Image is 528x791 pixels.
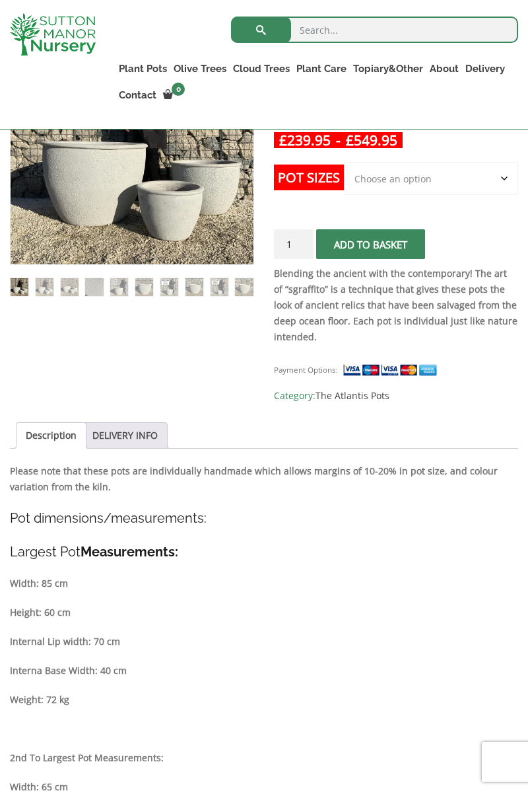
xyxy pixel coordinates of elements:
strong: Please note that these pots are individually handmade which allows margins of 10-20% in pot size,... [10,465,498,493]
strong: Weight: 72 kg [10,693,69,706]
a: Delivery [462,59,508,78]
img: The Tam Coc Atlantis Shades Of White Plant Pots - Image 6 [135,278,153,296]
img: The Tam Coc Atlantis Shades Of White Plant Pots - Image 4 [85,278,103,296]
a: The Atlantis Pots [315,389,389,402]
input: Product quantity [274,229,313,259]
bdi: 239.95 [279,131,331,149]
img: The Tam Coc Atlantis Shades Of White Plant Pots - Image 3 [61,278,79,296]
strong: Interna Base Width: 40 cm [10,664,127,677]
ins: - [274,132,403,148]
a: Contact [115,86,160,104]
a: Plant Care [293,59,350,78]
span: £ [346,131,354,149]
strong: Blending the ancient with the contemporary! The art of “sgraffito” is a technique that gives thes... [274,267,517,343]
img: The Tam Coc Atlantis Shades Of White Plant Pots - Image 10 [235,278,253,296]
strong: Measurements: [81,544,178,560]
small: Payment Options: [274,365,338,375]
button: Add to basket [316,229,425,259]
h4: Pot dimensions/measurements: [10,508,518,529]
a: Cloud Trees [230,59,293,78]
img: payment supported [343,363,442,377]
span: £ [279,131,287,149]
strong: Internal Lip width: 70 cm [10,635,120,648]
a: Topiary&Other [350,59,426,78]
img: The Tam Coc Atlantis Shades Of White Plant Pots - Image 8 [185,278,203,296]
img: The Tam Coc Atlantis Shades Of White Plant Pots - Image 9 [211,278,228,296]
span: 0 [172,83,185,96]
span: Category: [274,388,518,404]
label: Pot Sizes [274,165,344,190]
strong: 2nd To Largest Pot Measurements: [10,751,164,764]
input: Search... [231,17,518,43]
h4: Largest Pot [10,542,518,562]
a: Description [26,423,77,448]
a: Olive Trees [170,59,230,78]
img: The Tam Coc Atlantis Shades Of White Plant Pots - Image 7 [160,278,178,296]
a: Plant Pots [115,59,170,78]
img: The Tam Coc Atlantis Shades Of White Plant Pots [11,278,28,296]
bdi: 549.95 [346,131,397,149]
a: About [426,59,462,78]
img: The Tam Coc Atlantis Shades Of White Plant Pots - Image 2 [36,278,53,296]
a: 0 [160,86,189,104]
img: logo [10,13,96,56]
img: The Tam Coc Atlantis Shades Of White Plant Pots - Image 5 [110,278,128,296]
strong: Width: 85 cm [10,577,68,589]
strong: Height: 60 cm [10,606,71,619]
a: DELIVERY INFO [92,423,158,448]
